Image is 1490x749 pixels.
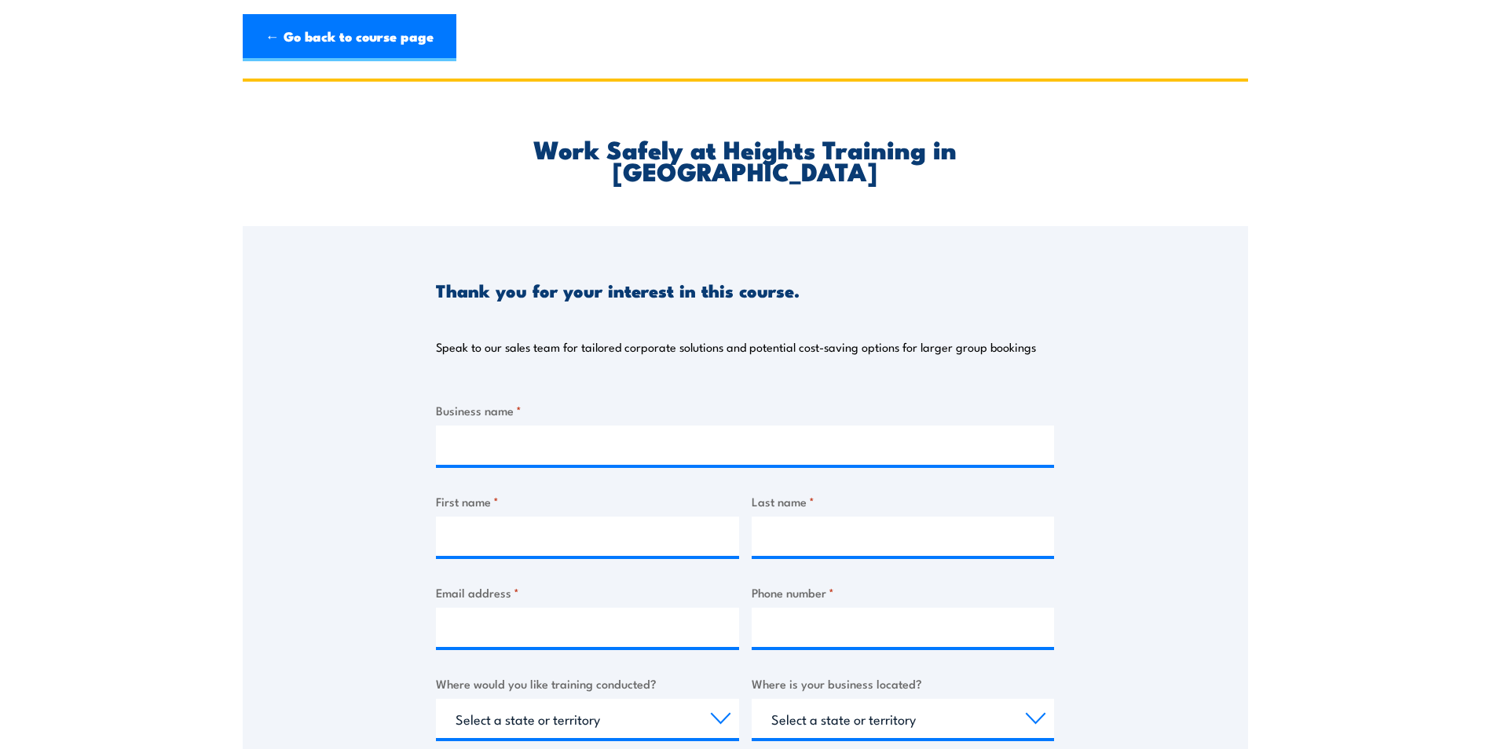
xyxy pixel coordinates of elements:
label: Business name [436,401,1054,419]
h2: Work Safely at Heights Training in [GEOGRAPHIC_DATA] [436,137,1054,181]
label: Last name [752,492,1055,510]
label: Phone number [752,583,1055,601]
p: Speak to our sales team for tailored corporate solutions and potential cost-saving options for la... [436,339,1036,355]
a: ← Go back to course page [243,14,456,61]
label: Where would you like training conducted? [436,674,739,692]
h3: Thank you for your interest in this course. [436,281,800,299]
label: Email address [436,583,739,601]
label: First name [436,492,739,510]
label: Where is your business located? [752,674,1055,692]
